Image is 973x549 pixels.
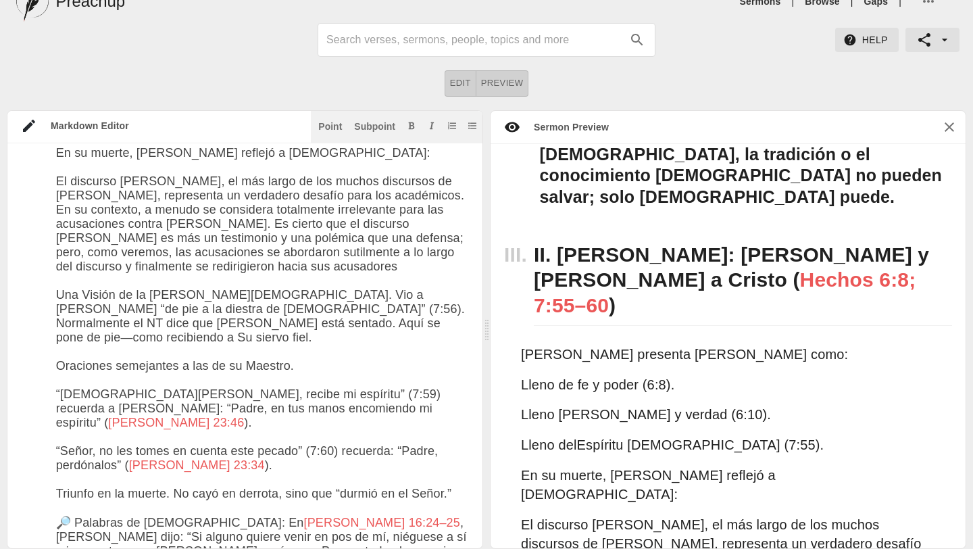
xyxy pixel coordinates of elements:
[835,28,899,53] button: Help
[425,119,439,133] button: Add italic text
[521,466,922,504] p: En su muerte, [PERSON_NAME] reflejó a [DEMOGRAPHIC_DATA]:
[316,119,345,133] button: Insert point
[318,122,342,131] div: Point
[37,119,311,133] div: Markdown Editor
[622,25,652,55] button: search
[520,120,609,134] div: Sermon Preview
[351,119,398,133] button: Subpoint
[521,345,922,364] p: [PERSON_NAME] presenta [PERSON_NAME] como:
[476,70,529,97] button: Preview
[326,29,622,51] input: Search sermons
[445,119,459,133] button: Add ordered list
[450,76,471,91] span: Edit
[354,122,395,131] div: Subpoint
[521,435,922,455] p: Lleno del íritu [DEMOGRAPHIC_DATA] (7:55).
[521,405,922,425] p: Lleno [PERSON_NAME] y verdad (6:10).
[466,119,479,133] button: Add unordered list
[445,70,529,97] div: text alignment
[540,102,952,208] h3: Aplicación: Cuidado con tener religión redención. La membresía en la [DEMOGRAPHIC_DATA], la tradi...
[534,268,916,316] span: Hechos 6:8; 7:55–60
[481,76,524,91] span: Preview
[405,119,418,133] button: Add bold text
[577,437,601,452] span: Esp
[504,235,534,275] h2: III.
[521,375,922,395] p: Lleno de fe y poder (6:8).
[445,70,476,97] button: Edit
[846,32,888,49] span: Help
[534,235,952,327] h2: II. [PERSON_NAME]: [PERSON_NAME] y [PERSON_NAME] a Cristo ( )
[905,481,957,533] iframe: Drift Widget Chat Controller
